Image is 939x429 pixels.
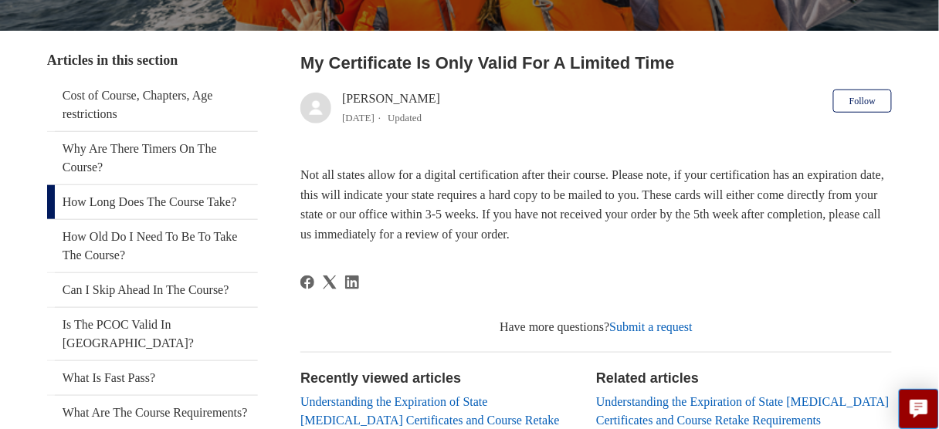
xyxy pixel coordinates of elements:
a: Cost of Course, Chapters, Age restrictions [47,79,259,131]
a: Facebook [300,275,314,289]
a: LinkedIn [345,275,359,289]
a: What Is Fast Pass? [47,361,259,395]
svg: Share this page on LinkedIn [345,275,359,289]
a: Understanding the Expiration of State [MEDICAL_DATA] Certificates and Course Retake Requirements [596,395,890,427]
a: How Long Does The Course Take? [47,185,259,219]
a: Why Are There Timers On The Course? [47,132,259,184]
h2: Related articles [596,368,892,389]
li: Updated [388,112,422,123]
div: [PERSON_NAME] [342,90,440,127]
span: Articles in this section [47,52,178,68]
p: Not all states allow for a digital certification after their course. Please note, if your certifi... [300,165,892,244]
svg: Share this page on Facebook [300,275,314,289]
div: Have more questions? [300,318,892,336]
a: Submit a request [609,320,693,333]
h2: My Certificate Is Only Valid For A Limited Time [300,50,892,76]
button: Follow Article [833,90,892,113]
a: Can I Skip Ahead In The Course? [47,273,259,307]
a: How Old Do I Need To Be To Take The Course? [47,220,259,272]
a: Is The PCOC Valid In [GEOGRAPHIC_DATA]? [47,308,259,360]
h2: Recently viewed articles [300,368,581,389]
svg: Share this page on X Corp [323,275,337,289]
a: X Corp [323,275,337,289]
button: Live chat [899,389,939,429]
time: 03/21/2024, 11:26 [342,112,375,123]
